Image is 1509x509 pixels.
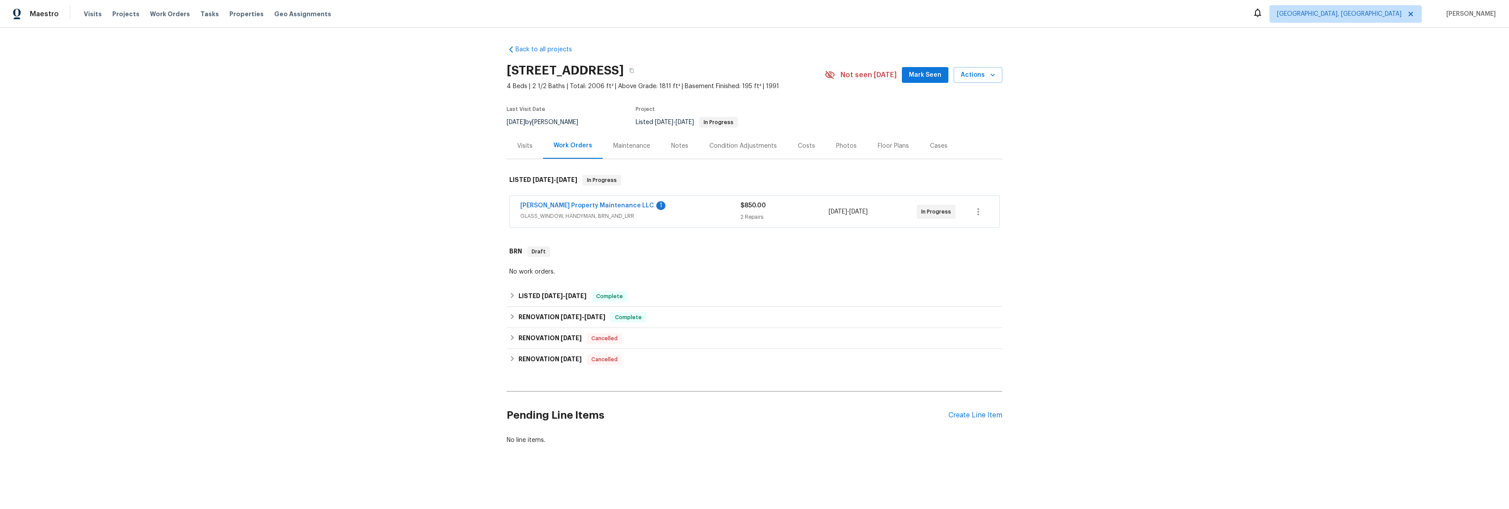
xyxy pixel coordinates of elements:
[611,313,645,322] span: Complete
[930,142,948,150] div: Cases
[921,207,955,216] span: In Progress
[676,119,694,125] span: [DATE]
[636,119,738,125] span: Listed
[507,82,825,91] span: 4 Beds | 2 1/2 Baths | Total: 2006 ft² | Above Grade: 1811 ft² | Basement Finished: 195 ft² | 1991
[836,142,857,150] div: Photos
[229,10,264,18] span: Properties
[656,201,665,210] div: 1
[507,45,591,54] a: Back to all projects
[518,312,605,323] h6: RENOVATION
[533,177,554,183] span: [DATE]
[1277,10,1402,18] span: [GEOGRAPHIC_DATA], [GEOGRAPHIC_DATA]
[507,436,1002,445] div: No line items.
[829,209,847,215] span: [DATE]
[954,67,1002,83] button: Actions
[565,293,586,299] span: [DATE]
[588,355,621,364] span: Cancelled
[709,142,777,150] div: Condition Adjustments
[554,141,592,150] div: Work Orders
[588,334,621,343] span: Cancelled
[556,177,577,183] span: [DATE]
[593,292,626,301] span: Complete
[30,10,59,18] span: Maestro
[849,209,868,215] span: [DATE]
[507,119,525,125] span: [DATE]
[829,207,868,216] span: -
[561,335,582,341] span: [DATE]
[150,10,190,18] span: Work Orders
[507,307,1002,328] div: RENOVATION [DATE]-[DATE]Complete
[509,175,577,185] h6: LISTED
[200,11,219,17] span: Tasks
[798,142,815,150] div: Costs
[542,293,563,299] span: [DATE]
[507,286,1002,307] div: LISTED [DATE]-[DATE]Complete
[274,10,331,18] span: Geo Assignments
[520,212,740,221] span: GLASS_WINDOW, HANDYMAN, BRN_AND_LRR
[518,291,586,302] h6: LISTED
[624,63,640,78] button: Copy Address
[520,203,654,209] a: [PERSON_NAME] Property Maintenance LLC
[1443,10,1496,18] span: [PERSON_NAME]
[671,142,688,150] div: Notes
[509,246,522,257] h6: BRN
[878,142,909,150] div: Floor Plans
[740,203,766,209] span: $850.00
[655,119,694,125] span: -
[507,117,589,128] div: by [PERSON_NAME]
[507,349,1002,370] div: RENOVATION [DATE]Cancelled
[507,107,545,112] span: Last Visit Date
[507,66,624,75] h2: [STREET_ADDRESS]
[613,142,650,150] div: Maintenance
[507,328,1002,349] div: RENOVATION [DATE]Cancelled
[636,107,655,112] span: Project
[518,333,582,344] h6: RENOVATION
[902,67,948,83] button: Mark Seen
[517,142,533,150] div: Visits
[948,411,1002,420] div: Create Line Item
[655,119,673,125] span: [DATE]
[561,356,582,362] span: [DATE]
[584,314,605,320] span: [DATE]
[528,247,549,256] span: Draft
[909,70,941,81] span: Mark Seen
[533,177,577,183] span: -
[507,238,1002,266] div: BRN Draft
[542,293,586,299] span: -
[961,70,995,81] span: Actions
[561,314,605,320] span: -
[84,10,102,18] span: Visits
[518,354,582,365] h6: RENOVATION
[507,395,948,436] h2: Pending Line Items
[740,213,829,221] div: 2 Repairs
[507,166,1002,194] div: LISTED [DATE]-[DATE]In Progress
[840,71,897,79] span: Not seen [DATE]
[700,120,737,125] span: In Progress
[561,314,582,320] span: [DATE]
[112,10,139,18] span: Projects
[509,267,1000,276] div: No work orders.
[583,176,620,185] span: In Progress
